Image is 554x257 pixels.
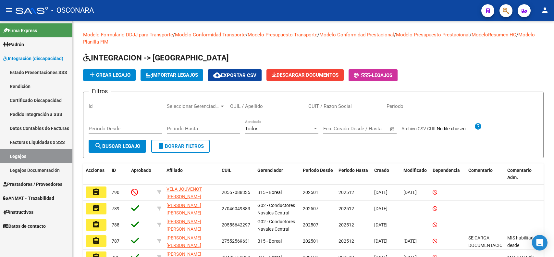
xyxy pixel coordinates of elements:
[92,221,100,228] mat-icon: assignment
[437,126,474,132] input: Archivo CSV CUIL
[323,126,344,132] input: Start date
[213,71,221,79] mat-icon: cloud_download
[507,168,532,180] span: Comentario Adm.
[112,238,119,244] span: 787
[303,206,318,211] span: 202507
[468,168,493,173] span: Comentario
[372,163,401,185] datatable-header-cell: Creado
[112,206,119,211] span: 789
[166,219,201,232] span: [PERSON_NAME] [PERSON_NAME]
[112,190,119,195] span: 790
[164,163,219,185] datatable-header-cell: Afiliado
[272,72,339,78] span: Descargar Documentos
[92,188,100,196] mat-icon: assignment
[166,168,183,173] span: Afiliado
[167,103,219,109] span: Seleccionar Gerenciador
[3,223,46,230] span: Datos de contacto
[92,204,100,212] mat-icon: assignment
[401,163,430,185] datatable-header-cell: Modificado
[92,237,100,245] mat-icon: assignment
[303,238,318,244] span: 202501
[350,126,382,132] input: End date
[208,69,262,81] button: Exportar CSV
[339,206,354,211] span: 202512
[109,163,129,185] datatable-header-cell: ID
[83,163,109,185] datatable-header-cell: Acciones
[374,206,388,211] span: [DATE]
[175,32,246,38] a: Modelo Conformidad Transporte
[336,163,372,185] datatable-header-cell: Periodo Hasta
[403,168,427,173] span: Modificado
[166,235,201,248] span: [PERSON_NAME] [PERSON_NAME]
[339,222,354,227] span: 202512
[374,238,388,244] span: [DATE]
[466,163,505,185] datatable-header-cell: Comentario
[257,190,282,195] span: B15 - Boreal
[303,168,333,173] span: Periodo Desde
[245,126,259,132] span: Todos
[88,72,130,78] span: Crear Legajo
[151,140,210,153] button: Borrar Filtros
[532,235,548,251] div: Open Intercom Messenger
[3,41,24,48] span: Padrón
[257,168,283,173] span: Gerenciador
[374,190,388,195] span: [DATE]
[89,140,146,153] button: Buscar Legajo
[157,143,204,149] span: Borrar Filtros
[51,3,94,18] span: - OSCONARA
[401,126,437,131] span: Archivo CSV CUIL
[94,143,140,149] span: Buscar Legajo
[303,222,318,227] span: 202507
[5,6,13,14] mat-icon: menu
[3,209,33,216] span: Instructivos
[300,163,336,185] datatable-header-cell: Periodo Desde
[131,168,151,173] span: Aprobado
[248,32,317,38] a: Modelo Presupuesto Transporte
[257,238,282,244] span: B15 - Boreal
[166,203,201,215] span: [PERSON_NAME] [PERSON_NAME]
[396,32,470,38] a: Modelo Presupuesto Prestacional
[339,190,354,195] span: 202512
[89,87,111,96] h3: Filtros
[83,69,136,81] button: Crear Legajo
[112,222,119,227] span: 788
[222,168,231,173] span: CUIL
[433,168,460,173] span: Dependencia
[403,190,417,195] span: [DATE]
[129,163,154,185] datatable-header-cell: Aprobado
[372,72,392,78] span: Legajos
[472,32,516,38] a: ModeloResumen HC
[505,163,544,185] datatable-header-cell: Comentario Adm.
[222,222,250,227] span: 20555642297
[146,72,198,78] span: IMPORTAR LEGAJOS
[374,168,389,173] span: Creado
[303,190,318,195] span: 202501
[222,190,250,195] span: 20557088335
[541,6,549,14] mat-icon: person
[141,69,203,81] button: IMPORTAR LEGAJOS
[213,72,256,78] span: Exportar CSV
[3,27,37,34] span: Firma Express
[389,125,396,133] button: Open calendar
[94,142,102,150] mat-icon: search
[3,195,54,202] span: ANMAT - Trazabilidad
[319,32,394,38] a: Modelo Conformidad Prestacional
[166,186,202,199] span: VELA JOUVENOT [PERSON_NAME]
[222,206,250,211] span: 27046049883
[88,71,96,79] mat-icon: add
[349,69,398,81] button: -Legajos
[430,163,466,185] datatable-header-cell: Dependencia
[339,168,368,173] span: Periodo Hasta
[86,168,105,173] span: Acciones
[83,53,229,62] span: INTEGRACION -> [GEOGRAPHIC_DATA]
[374,222,388,227] span: [DATE]
[255,163,300,185] datatable-header-cell: Gerenciador
[403,238,417,244] span: [DATE]
[3,55,63,62] span: Integración (discapacidad)
[257,203,295,215] span: G02 - Conductores Navales Central
[354,72,372,78] span: -
[83,32,173,38] a: Modelo Formulario DDJJ para Transporte
[257,219,295,232] span: G02 - Conductores Navales Central
[222,238,250,244] span: 27552569631
[112,168,116,173] span: ID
